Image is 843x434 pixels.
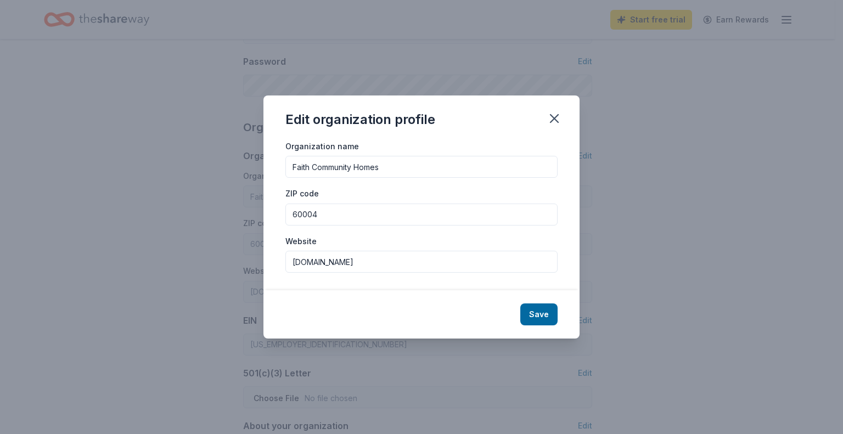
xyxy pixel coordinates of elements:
label: ZIP code [285,188,319,199]
input: 12345 (U.S. only) [285,204,558,226]
button: Save [520,303,558,325]
div: Edit organization profile [285,111,435,128]
label: Organization name [285,141,359,152]
label: Website [285,236,317,247]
